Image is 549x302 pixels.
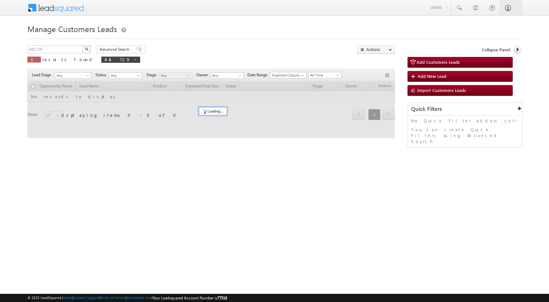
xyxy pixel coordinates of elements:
[417,87,466,93] span: Import Customers Leads
[357,45,395,54] button: Actions
[235,73,243,79] a: Show All Items
[210,72,244,79] input: Type to Search
[85,47,88,51] img: Search
[159,72,192,79] a: Any
[109,72,142,79] a: Any
[411,127,519,144] p: You can create Quick Filters using Advanced Search.
[55,73,89,79] span: Any
[42,57,94,62] span: results found
[127,295,152,300] a: Acceptable Use
[100,295,126,300] a: Terms of Service
[308,72,340,78] span: All Time
[74,295,99,300] a: Contact Support
[27,295,227,301] span: © 2025 LeadSquared | | | | |
[411,118,519,124] p: No Quick Filter added yet!
[408,103,522,115] div: Quick Filters
[146,72,159,78] span: Stage
[308,72,341,79] a: All Time
[32,72,54,78] span: Lead Stage
[247,72,270,78] span: Date Range
[63,295,73,300] a: About
[270,72,307,79] a: Expected Closure Date
[270,72,304,78] span: Expected Closure Date
[95,72,109,78] span: Status
[27,24,117,34] span: Manage Customers Leads
[482,47,510,53] span: Collapse Panel
[418,73,446,79] span: Add New Lead
[109,73,140,79] span: Any
[196,72,210,78] span: Owner
[159,73,190,79] span: Any
[31,57,38,62] span: 0
[199,107,227,115] div: Loading...
[417,59,460,65] span: Add Customers Leads
[105,57,130,62] span: 841729
[55,72,91,79] a: Any
[100,46,131,52] span: Advanced Search
[217,295,227,300] span: 77516
[153,295,227,300] span: Your Leadsquared Account Number is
